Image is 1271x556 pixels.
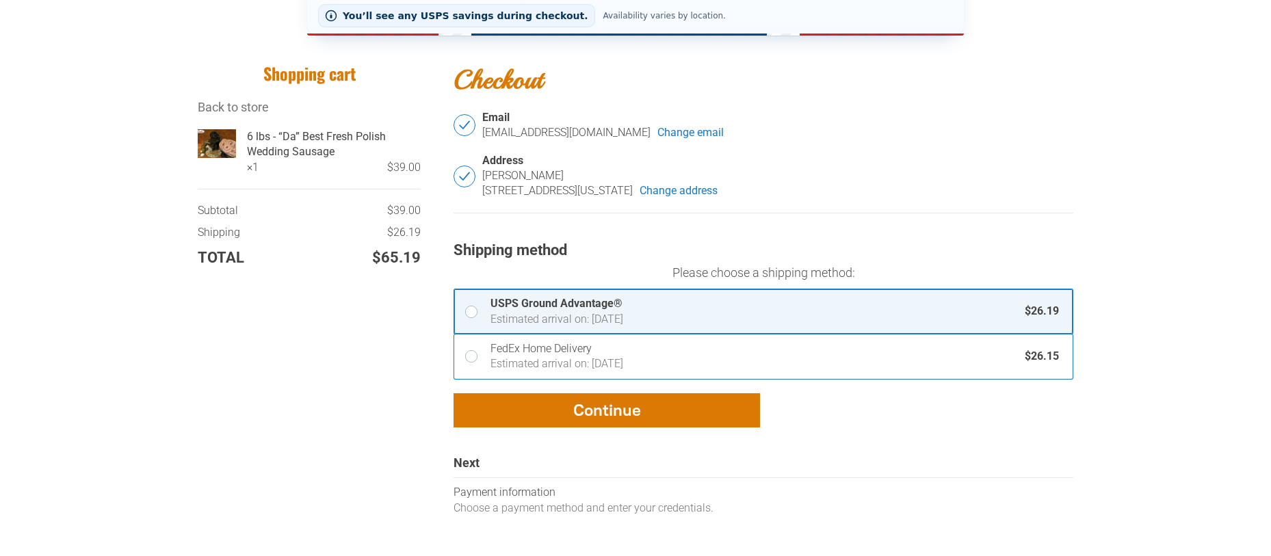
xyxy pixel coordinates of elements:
[247,129,421,160] a: 6 lbs - “Da” Best Fresh Polish Wedding Sausage
[454,263,1073,282] p: Please choose a shipping method:
[313,225,421,247] td: $26.19
[198,100,269,114] a: Back to store
[372,248,421,269] span: $65.19
[657,125,724,140] a: Change email
[387,204,421,217] span: $39.00
[490,312,1011,327] div: Estimated arrival on: [DATE]
[198,248,296,269] td: Total
[601,11,729,21] span: Availability varies by location.
[454,455,1073,478] div: Next
[490,356,1011,371] div: Estimated arrival on: [DATE]
[198,63,421,84] h1: Shopping cart
[640,183,718,198] a: Change address
[343,10,588,21] span: You’ll see any USPS savings during checkout.
[482,125,651,140] div: [EMAIL_ADDRESS][DOMAIN_NAME]
[454,501,1073,516] div: Choose a payment method and enter your credentials.
[482,168,633,199] div: [PERSON_NAME] [STREET_ADDRESS][US_STATE]
[490,296,1018,311] div: USPS Ground Advantage®
[454,393,760,427] button: Continue
[1025,304,1059,319] div: $26.19
[454,241,1073,261] div: Shipping method
[198,98,421,116] div: Breadcrumbs
[490,341,1018,356] div: FedEx Home Delivery
[482,111,1073,125] div: Email
[454,63,1073,96] h2: Checkout
[259,160,421,175] div: $39.00
[247,160,259,175] div: × 1
[198,203,313,225] td: Subtotal
[454,485,1073,500] div: Payment information
[198,225,240,240] span: Shipping
[1025,349,1059,364] div: $26.15
[482,154,1073,168] div: Address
